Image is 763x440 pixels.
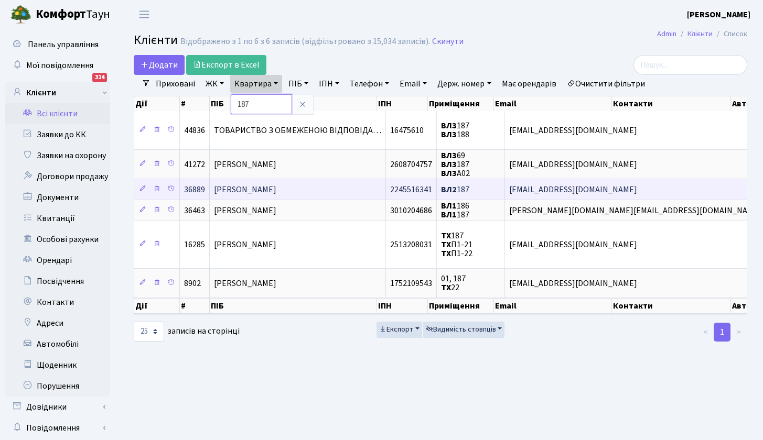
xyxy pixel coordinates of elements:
[131,6,157,23] button: Переключити навігацію
[5,417,110,438] a: Повідомлення
[441,168,457,179] b: ВЛ3
[10,4,31,25] img: logo.png
[441,248,451,259] b: ТХ
[184,159,205,170] span: 41272
[509,125,637,136] span: [EMAIL_ADDRESS][DOMAIN_NAME]
[36,6,110,24] span: Таун
[315,75,343,93] a: ІПН
[441,273,466,293] span: 01, 187 22
[714,323,730,342] a: 1
[441,120,469,140] span: 187 188
[377,322,422,338] button: Експорт
[390,278,432,289] span: 1752109543
[441,239,451,250] b: ТХ
[26,60,93,71] span: Мої повідомлення
[5,34,110,55] a: Панель управління
[5,124,110,145] a: Заявки до КК
[5,187,110,208] a: Документи
[5,355,110,376] a: Щоденник
[713,28,747,40] li: Список
[633,55,747,75] input: Пошук...
[5,250,110,271] a: Орендарі
[36,6,86,23] b: Комфорт
[184,184,205,195] span: 36889
[230,75,282,93] a: Квартира
[152,75,199,93] a: Приховані
[214,239,276,250] span: [PERSON_NAME]
[284,75,313,93] a: ПІБ
[180,37,430,47] div: Відображено з 1 по 6 з 6 записів (відфільтровано з 15,034 записів).
[441,200,469,221] span: 186 187
[28,39,99,50] span: Панель управління
[433,75,495,93] a: Держ. номер
[134,31,178,49] span: Клієнти
[390,239,432,250] span: 2513208031
[687,28,713,39] a: Клієнти
[379,324,413,335] span: Експорт
[134,298,180,314] th: Дії
[441,282,451,293] b: ТХ
[509,239,637,250] span: [EMAIL_ADDRESS][DOMAIN_NAME]
[184,239,205,250] span: 16285
[180,298,210,314] th: #
[92,73,107,82] div: 314
[134,322,240,342] label: записів на сторінці
[134,322,164,342] select: записів на сторінці
[687,8,750,21] a: [PERSON_NAME]
[214,205,276,216] span: [PERSON_NAME]
[494,96,612,111] th: Email
[5,166,110,187] a: Договори продажу
[687,9,750,20] b: [PERSON_NAME]
[641,23,763,45] nav: breadcrumb
[441,120,457,131] b: ВЛ3
[509,278,637,289] span: [EMAIL_ADDRESS][DOMAIN_NAME]
[426,324,496,335] span: Видимість стовпців
[441,200,457,212] b: ВЛ1
[657,28,676,39] a: Admin
[390,125,424,136] span: 16475610
[441,230,451,241] b: ТХ
[441,210,457,221] b: ВЛ1
[180,96,210,111] th: #
[346,75,393,93] a: Телефон
[5,376,110,397] a: Порушення
[498,75,561,93] a: Має орендарів
[5,292,110,313] a: Контакти
[509,184,637,195] span: [EMAIL_ADDRESS][DOMAIN_NAME]
[390,184,432,195] span: 2245516341
[441,150,457,161] b: ВЛ3
[494,298,612,314] th: Email
[509,159,637,170] span: [EMAIL_ADDRESS][DOMAIN_NAME]
[441,150,470,179] span: 69 187 А02
[210,298,377,314] th: ПІБ
[5,82,110,103] a: Клієнти
[390,205,432,216] span: 3010204686
[563,75,649,93] a: Очистити фільтри
[377,96,428,111] th: ІПН
[5,55,110,76] a: Мої повідомлення314
[214,159,276,170] span: [PERSON_NAME]
[141,59,178,71] span: Додати
[210,96,377,111] th: ПІБ
[184,205,205,216] span: 36463
[134,96,180,111] th: Дії
[5,145,110,166] a: Заявки на охорону
[5,208,110,229] a: Квитанції
[441,159,457,170] b: ВЛ3
[134,55,185,75] a: Додати
[5,313,110,334] a: Адреси
[441,230,472,259] span: 187 П1-21 П1-22
[428,298,495,314] th: Приміщення
[612,96,731,111] th: Контакти
[441,184,469,195] span: 187
[428,96,495,111] th: Приміщення
[5,334,110,355] a: Автомобілі
[441,129,457,141] b: ВЛ3
[184,125,205,136] span: 44836
[509,205,761,216] span: [PERSON_NAME][DOMAIN_NAME][EMAIL_ADDRESS][DOMAIN_NAME]
[214,278,276,289] span: [PERSON_NAME]
[5,229,110,250] a: Особові рахунки
[390,159,432,170] span: 2608704757
[395,75,431,93] a: Email
[184,278,201,289] span: 8902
